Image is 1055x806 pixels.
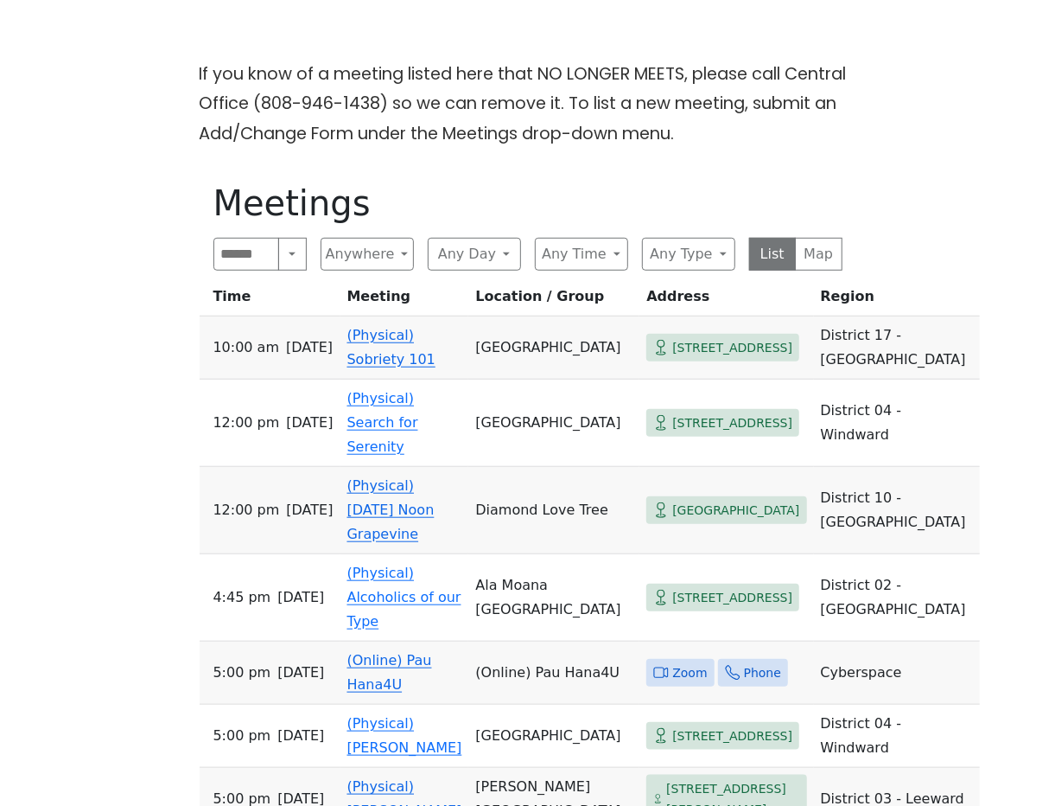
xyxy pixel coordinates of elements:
[286,411,333,435] span: [DATE]
[672,413,792,434] span: [STREET_ADDRESS]
[277,585,324,610] span: [DATE]
[468,285,639,317] th: Location / Group
[340,285,469,317] th: Meeting
[286,498,333,522] span: [DATE]
[347,477,435,542] a: (Physical) [DATE] Noon Grapevine
[814,705,980,768] td: District 04 - Windward
[814,317,980,380] td: District 17 - [GEOGRAPHIC_DATA]
[200,285,340,317] th: Time
[428,238,521,271] button: Any Day
[347,715,462,756] a: (Physical) [PERSON_NAME]
[213,585,271,610] span: 4:45 PM
[468,642,639,705] td: (Online) Pau Hana4U
[639,285,813,317] th: Address
[749,238,797,271] button: List
[672,587,792,609] span: [STREET_ADDRESS]
[672,726,792,747] span: [STREET_ADDRESS]
[535,238,628,271] button: Any Time
[213,661,271,685] span: 5:00 PM
[744,662,781,684] span: Phone
[814,554,980,642] td: District 02 - [GEOGRAPHIC_DATA]
[347,652,432,693] a: (Online) Pau Hana4U
[814,380,980,467] td: District 04 - Windward
[347,327,435,368] a: (Physical) Sobriety 101
[347,565,461,630] a: (Physical) Alcoholics of our Type
[468,380,639,467] td: [GEOGRAPHIC_DATA]
[200,59,856,148] p: If you know of a meeting listed here that NO LONGER MEETS, please call Central Office (808-946-14...
[277,724,324,748] span: [DATE]
[213,182,842,224] h1: Meetings
[213,498,280,522] span: 12:00 PM
[468,705,639,768] td: [GEOGRAPHIC_DATA]
[795,238,842,271] button: Map
[814,642,980,705] td: Cyberspace
[468,467,639,554] td: Diamond Love Tree
[213,724,271,748] span: 5:00 PM
[278,238,306,271] button: Search
[213,411,280,435] span: 12:00 PM
[468,317,639,380] td: [GEOGRAPHIC_DATA]
[814,467,980,554] td: District 10 - [GEOGRAPHIC_DATA]
[286,336,333,360] span: [DATE]
[213,336,280,360] span: 10:00 AM
[814,285,980,317] th: Region
[672,662,707,684] span: Zoom
[277,661,324,685] span: [DATE]
[672,500,799,521] span: [GEOGRAPHIC_DATA]
[213,238,280,271] input: Search
[672,337,792,359] span: [STREET_ADDRESS]
[642,238,735,271] button: Any Type
[321,238,414,271] button: Anywhere
[347,390,418,455] a: (Physical) Search for Serenity
[468,554,639,642] td: Ala Moana [GEOGRAPHIC_DATA]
